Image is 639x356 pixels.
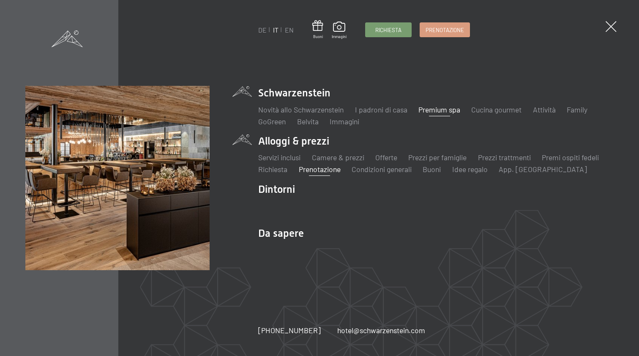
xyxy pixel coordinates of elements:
a: Richiesta [366,23,411,37]
a: hotel@schwarzenstein.com [337,325,425,336]
a: GoGreen [258,117,286,126]
a: Family [567,105,587,114]
a: Belvita [297,117,319,126]
a: Richiesta [258,164,287,174]
a: DE [258,26,267,34]
a: Premi ospiti fedeli [542,153,599,162]
a: Prenotazione [299,164,341,174]
a: Buoni [312,20,323,39]
a: Condizioni generali [352,164,412,174]
a: Cucina gourmet [471,105,522,114]
a: App. [GEOGRAPHIC_DATA] [499,164,587,174]
span: Buoni [312,34,323,39]
span: Immagini [332,34,347,39]
a: Premium spa [418,105,460,114]
a: EN [285,26,294,34]
a: [PHONE_NUMBER] [258,325,321,336]
a: Idee regalo [452,164,488,174]
a: Prezzi trattmenti [478,153,531,162]
span: Prenotazione [426,26,464,34]
a: Camere & prezzi [312,153,364,162]
span: Richiesta [375,26,401,34]
a: Servizi inclusi [258,153,300,162]
a: Attività [533,105,556,114]
a: IT [273,26,279,34]
a: Immagini [332,22,347,39]
span: [PHONE_NUMBER] [258,326,321,335]
a: Novità allo Schwarzenstein [258,105,344,114]
a: I padroni di casa [355,105,407,114]
a: Buoni [423,164,441,174]
a: Immagini [330,117,359,126]
a: Prenotazione [420,23,470,37]
a: Prezzi per famiglie [408,153,467,162]
a: Offerte [375,153,397,162]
